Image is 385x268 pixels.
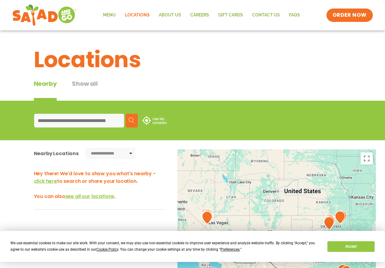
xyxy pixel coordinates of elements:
[34,178,57,185] span: click here
[12,3,77,27] img: new-SAG-logo-768×292
[98,8,305,22] nav: Menu
[333,12,367,19] span: ORDER NOW
[220,247,240,252] span: Preferences
[327,241,374,252] button: Accept
[361,152,373,165] button: Toggle fullscreen view
[98,8,120,22] a: Menu
[34,150,79,157] div: Nearby Locations
[154,8,186,22] a: About Us
[72,79,98,101] button: Show all
[214,8,248,22] a: GIFT CARDS
[120,8,154,22] a: Locations
[96,247,118,252] span: Cookie Policy
[142,116,167,125] img: use-location.svg
[34,170,165,200] h3: Hey there! We'd love to show you what's nearby - to search or share your location. You can also .
[326,9,373,22] a: ORDER NOW
[65,193,115,200] span: see all our locations
[34,79,113,101] div: Tabbed content
[34,43,351,76] h1: Locations
[34,79,57,101] div: Nearby
[10,240,320,253] div: We use essential cookies to make our site work. With your consent, we may also use non-essential ...
[284,8,305,22] a: FAQs
[186,8,214,22] a: Careers
[248,8,284,22] a: Contact Us
[129,117,135,124] img: search.svg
